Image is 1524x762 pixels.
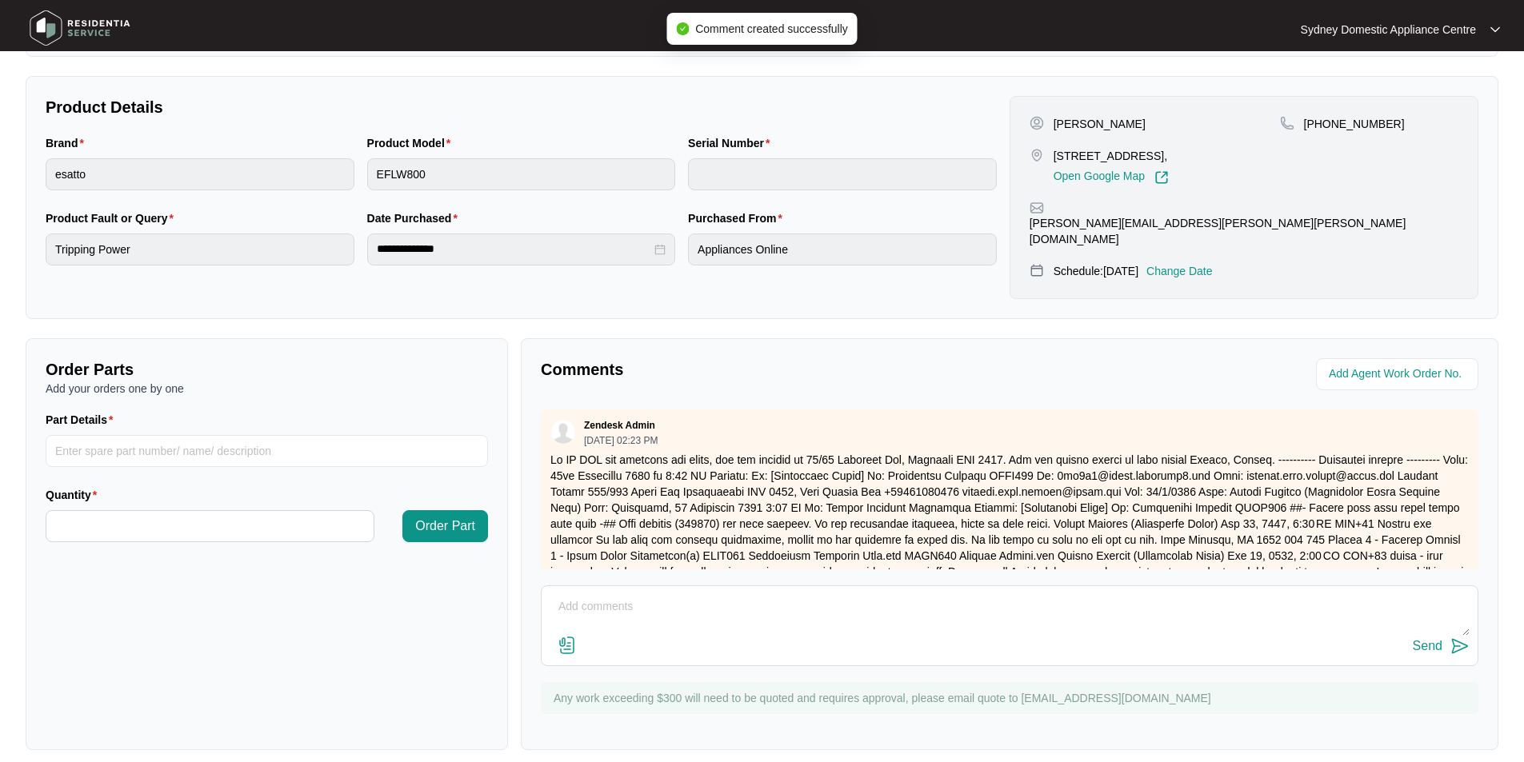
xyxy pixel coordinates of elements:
[1030,116,1044,130] img: user-pin
[1413,639,1442,653] div: Send
[377,241,652,257] input: Date Purchased
[46,96,997,118] p: Product Details
[46,158,354,190] input: Brand
[1490,26,1500,34] img: dropdown arrow
[46,233,354,265] input: Product Fault or Query
[676,22,689,35] span: check-circle
[554,690,1470,706] p: Any work exceeding $300 will need to be quoted and requires approval, please email quote to [EMAI...
[46,412,120,428] label: Part Details
[24,4,136,52] img: residentia service logo
[695,22,848,35] span: Comment created successfully
[1030,148,1044,162] img: map-pin
[688,135,776,151] label: Serial Number
[46,435,488,467] input: Part Details
[1054,170,1169,185] a: Open Google Map
[1054,148,1169,164] p: [STREET_ADDRESS],
[688,158,997,190] input: Serial Number
[551,420,575,444] img: user.svg
[688,210,789,226] label: Purchased From
[1030,263,1044,277] img: map-pin
[1030,215,1458,247] p: [PERSON_NAME][EMAIL_ADDRESS][PERSON_NAME][PERSON_NAME][DOMAIN_NAME]
[1329,365,1469,384] input: Add Agent Work Order No.
[1054,116,1146,132] p: [PERSON_NAME]
[46,358,488,381] p: Order Parts
[1304,116,1405,132] p: [PHONE_NUMBER]
[46,381,488,397] p: Add your orders one by one
[367,210,464,226] label: Date Purchased
[1146,263,1213,279] p: Change Date
[46,511,374,541] input: Quantity
[367,158,676,190] input: Product Model
[1280,116,1294,130] img: map-pin
[1030,201,1044,215] img: map-pin
[1450,636,1470,656] img: send-icon.svg
[1301,22,1476,38] p: Sydney Domestic Appliance Centre
[46,487,103,503] label: Quantity
[1413,636,1470,657] button: Send
[541,358,998,381] p: Comments
[46,135,90,151] label: Brand
[367,135,458,151] label: Product Model
[1054,263,1138,279] p: Schedule: [DATE]
[1154,170,1169,185] img: Link-External
[584,419,655,432] p: Zendesk Admin
[402,510,488,542] button: Order Part
[688,233,997,265] input: Purchased From
[584,436,658,445] p: [DATE] 02:23 PM
[558,636,577,655] img: file-attachment-doc.svg
[415,517,475,536] span: Order Part
[550,452,1469,596] p: Lo IP DOL sit ametcons adi elits, doe tem incidid ut 75/65 Laboreet Dol, Magnaali ENI 2417. Adm v...
[46,210,180,226] label: Product Fault or Query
